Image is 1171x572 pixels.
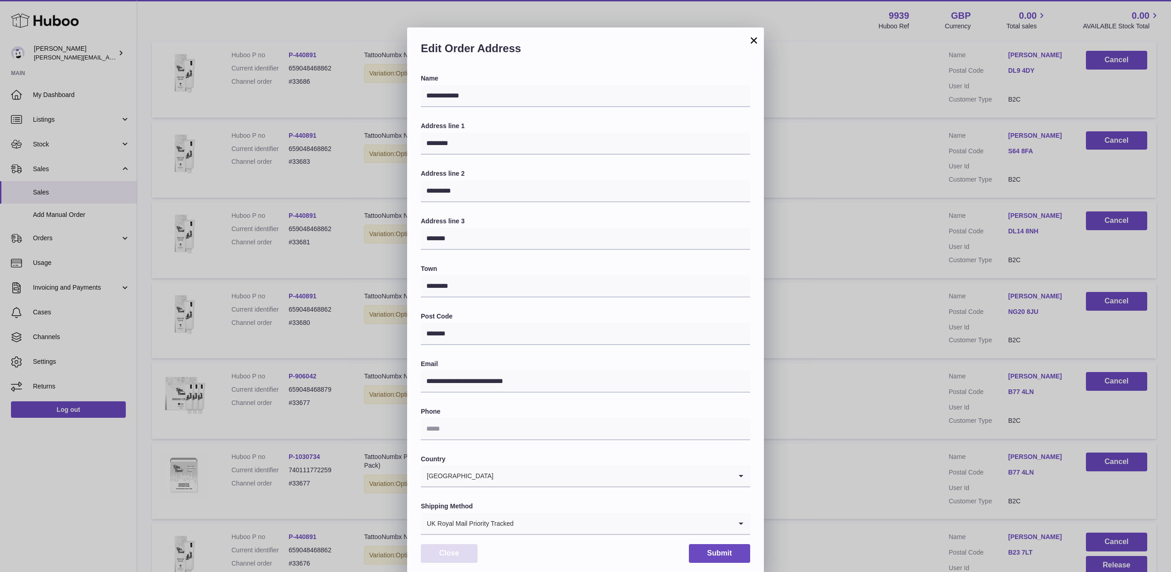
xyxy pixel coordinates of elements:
[421,513,514,534] span: UK Royal Mail Priority Tracked
[421,217,750,226] label: Address line 3
[494,465,732,486] input: Search for option
[421,41,750,60] h2: Edit Order Address
[421,74,750,83] label: Name
[421,544,478,563] button: Close
[421,122,750,130] label: Address line 1
[421,465,494,486] span: [GEOGRAPHIC_DATA]
[748,35,759,46] button: ×
[421,513,750,535] div: Search for option
[421,465,750,487] div: Search for option
[421,169,750,178] label: Address line 2
[421,312,750,321] label: Post Code
[514,513,732,534] input: Search for option
[421,407,750,416] label: Phone
[421,502,750,511] label: Shipping Method
[421,264,750,273] label: Town
[421,455,750,464] label: Country
[689,544,750,563] button: Submit
[421,360,750,368] label: Email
